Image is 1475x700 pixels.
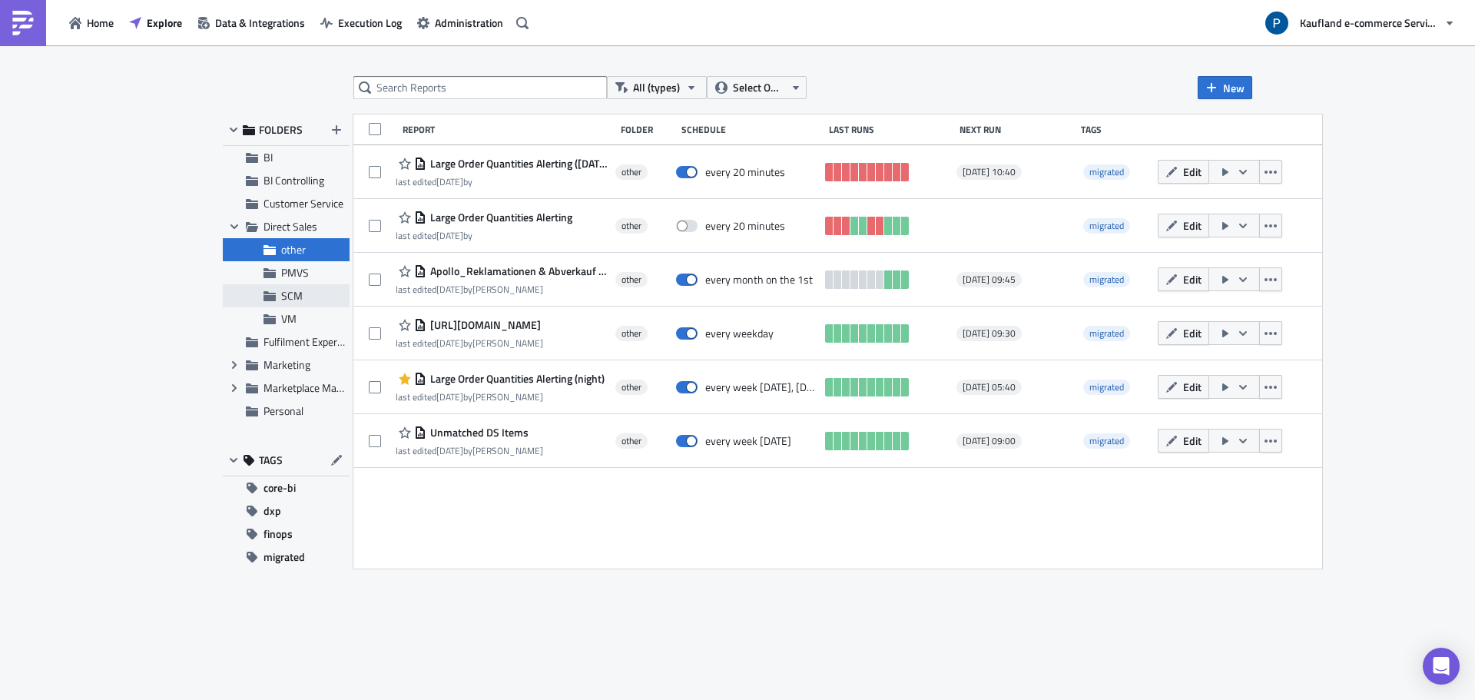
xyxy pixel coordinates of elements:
div: every weekday [705,327,774,340]
span: Direct Sales [264,218,317,234]
span: migrated [1083,272,1130,287]
button: core-bi [223,476,350,499]
time: 2025-06-23T08:01:25Z [436,390,463,404]
div: Next Run [960,124,1073,135]
span: migrated [1083,433,1130,449]
button: Edit [1158,267,1209,291]
div: last edited by [PERSON_NAME] [396,391,605,403]
span: migrated [1089,272,1124,287]
button: Edit [1158,214,1209,237]
span: [DATE] 09:45 [963,274,1016,286]
div: Open Intercom Messenger [1423,648,1460,685]
span: migrated [1083,164,1130,180]
button: Edit [1158,375,1209,399]
span: [DATE] 09:00 [963,435,1016,447]
span: other [621,327,641,340]
div: Report [403,124,613,135]
div: Folder [621,124,673,135]
span: BI Controlling [264,172,324,188]
span: core-bi [264,476,296,499]
span: Customer Service [264,195,343,211]
span: [DATE] 05:40 [963,381,1016,393]
time: 2025-06-23T07:30:05Z [436,336,463,350]
span: other [621,435,641,447]
span: TAGS [259,453,283,467]
div: Last Runs [829,124,952,135]
span: All (types) [633,79,680,96]
button: Edit [1158,160,1209,184]
span: Edit [1183,325,1202,341]
button: All (types) [607,76,707,99]
span: migrated [264,546,305,569]
span: migrated [1083,380,1130,395]
div: Schedule [681,124,822,135]
time: 2025-08-21T08:46:28Z [436,174,463,189]
button: Administration [409,11,511,35]
button: Explore [121,11,190,35]
div: Tags [1081,124,1151,135]
span: Unmatched DS Items [426,426,529,440]
button: Data & Integrations [190,11,313,35]
button: Home [61,11,121,35]
button: New [1198,76,1252,99]
span: Fulfilment Experience [264,333,361,350]
span: other [621,166,641,178]
span: Data & Integrations [215,15,305,31]
div: last edited by [396,176,608,187]
span: Large Order Quantities Alerting (night) [426,372,605,386]
button: Select Owner [707,76,807,99]
span: Personal [264,403,303,419]
button: finops [223,523,350,546]
span: Marketplace Management [264,380,383,396]
img: PushMetrics [11,11,35,35]
button: Edit [1158,429,1209,453]
span: Apollo_Reklamationen & Abverkauf | E-Commerce Kaufland [426,264,608,278]
span: Edit [1183,433,1202,449]
span: Edit [1183,271,1202,287]
span: Home [87,15,114,31]
span: migrated [1089,380,1124,394]
div: every month on the 1st [705,273,813,287]
button: dxp [223,499,350,523]
span: other [621,274,641,286]
span: migrated [1083,218,1130,234]
span: SCM [281,287,303,304]
span: PMVS [281,264,309,280]
button: Execution Log [313,11,409,35]
div: last edited by [PERSON_NAME] [396,284,608,295]
span: BI [264,149,273,165]
span: Kaufland e-commerce Services GmbH & Co. KG [1300,15,1438,31]
input: Search Reports [353,76,607,99]
span: Administration [435,15,503,31]
span: FOLDERS [259,123,303,137]
span: other [621,220,641,232]
span: migrated [1089,164,1124,179]
time: 2025-06-23T07:31:20Z [436,443,463,458]
time: 2025-08-21T08:09:52Z [436,228,463,243]
div: last edited by [PERSON_NAME] [396,337,543,349]
button: Edit [1158,321,1209,345]
span: Edit [1183,164,1202,180]
span: migrated [1089,326,1124,340]
span: dxp [264,499,281,523]
span: Large Order Quantities Alerting [426,211,572,224]
span: Large Order Quantities Alerting (July23 Simple Report) [426,157,608,171]
button: migrated [223,546,350,569]
span: Explore [147,15,182,31]
span: other [621,381,641,393]
span: migrated [1089,218,1124,233]
button: Kaufland e-commerce Services GmbH & Co. KG [1256,6,1463,40]
span: migrated [1089,433,1124,448]
div: every week on Wednesday [705,434,791,448]
div: every week on Monday, Tuesday, Wednesday, Thursday, Friday, Saturday [705,380,817,394]
span: Execution Log [338,15,402,31]
img: Avatar [1264,10,1290,36]
span: Export_meineinkauf.ch [426,318,541,332]
span: [DATE] 10:40 [963,166,1016,178]
span: other [281,241,306,257]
